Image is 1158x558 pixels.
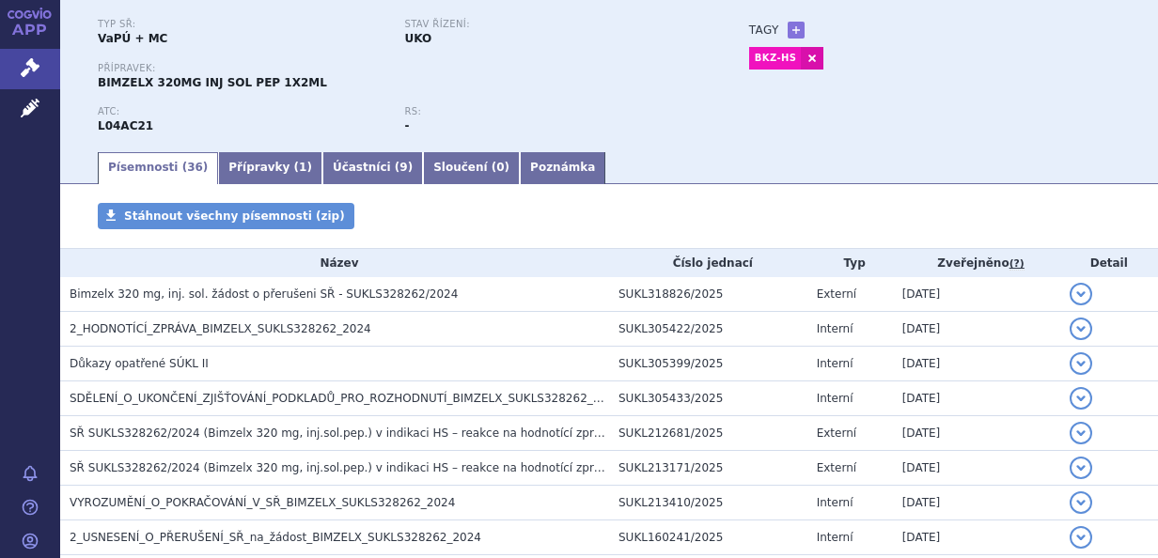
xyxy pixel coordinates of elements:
[404,106,692,117] p: RS:
[1070,491,1092,514] button: detail
[299,161,306,174] span: 1
[70,392,621,405] span: SDĚLENÍ_O_UKONČENÍ_ZJIŠŤOVÁNÍ_PODKLADŮ_PRO_ROZHODNUTÍ_BIMZELX_SUKLS328262_2024
[322,152,423,184] a: Účastníci (9)
[893,451,1060,486] td: [DATE]
[893,486,1060,520] td: [DATE]
[399,161,407,174] span: 9
[609,277,807,312] td: SUKL318826/2025
[404,119,409,132] strong: -
[807,249,893,277] th: Typ
[496,161,504,174] span: 0
[609,416,807,451] td: SUKL212681/2025
[1070,318,1092,340] button: detail
[98,152,218,184] a: Písemnosti (36)
[70,287,458,301] span: Bimzelx 320 mg, inj. sol. žádost o přerušeni SŘ - SUKLS328262/2024
[70,322,371,335] span: 2_HODNOTÍCÍ_ZPRÁVA_BIMZELX_SUKLS328262_2024
[749,47,802,70] a: BKZ-HS
[98,203,354,229] a: Stáhnout všechny písemnosti (zip)
[893,416,1060,451] td: [DATE]
[609,451,807,486] td: SUKL213171/2025
[1070,422,1092,444] button: detail
[893,277,1060,312] td: [DATE]
[1070,387,1092,410] button: detail
[520,152,605,184] a: Poznámka
[60,249,609,277] th: Název
[70,531,481,544] span: 2_USNESENÍ_O_PŘERUŠENÍ_SŘ_na_žádost_BIMZELX_SUKLS328262_2024
[187,161,203,174] span: 36
[1070,457,1092,479] button: detail
[609,347,807,381] td: SUKL305399/2025
[817,357,853,370] span: Interní
[70,357,209,370] span: Důkazy opatřené SÚKL II
[609,381,807,416] td: SUKL305433/2025
[817,496,853,509] span: Interní
[817,287,856,301] span: Externí
[817,392,853,405] span: Interní
[609,486,807,520] td: SUKL213410/2025
[98,119,153,132] strong: BIMEKIZUMAB
[893,347,1060,381] td: [DATE]
[1070,352,1092,375] button: detail
[70,496,455,509] span: VYROZUMĚNÍ_O_POKRAČOVÁNÍ_V_SŘ_BIMZELX_SUKLS328262_2024
[893,520,1060,555] td: [DATE]
[218,152,322,184] a: Přípravky (1)
[1009,257,1025,271] abbr: (?)
[404,32,431,45] strong: UKO
[609,312,807,347] td: SUKL305422/2025
[609,520,807,555] td: SUKL160241/2025
[749,19,779,41] h3: Tagy
[1060,249,1158,277] th: Detail
[1070,526,1092,549] button: detail
[124,209,345,223] span: Stáhnout všechny písemnosti (zip)
[98,32,167,45] strong: VaPÚ + MC
[70,461,931,474] span: SŘ SUKLS328262/2024 (Bimzelx 320 mg, inj.sol.pep.) v indikaci HS – reakce na hodnotící zprávu (HZ...
[893,249,1060,277] th: Zveřejněno
[817,531,853,544] span: Interní
[423,152,520,184] a: Sloučení (0)
[893,312,1060,347] td: [DATE]
[98,76,327,89] span: BIMZELX 320MG INJ SOL PEP 1X2ML
[609,249,807,277] th: Číslo jednací
[70,426,673,440] span: SŘ SUKLS328262/2024 (Bimzelx 320 mg, inj.sol.pep.) v indikaci HS – reakce na hodnotící zprávu (HZ...
[817,322,853,335] span: Interní
[817,461,856,474] span: Externí
[1070,283,1092,305] button: detail
[893,381,1060,416] td: [DATE]
[98,63,712,74] p: Přípravek:
[98,19,385,30] p: Typ SŘ:
[404,19,692,30] p: Stav řízení:
[788,22,805,39] a: +
[817,426,856,440] span: Externí
[98,106,385,117] p: ATC:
